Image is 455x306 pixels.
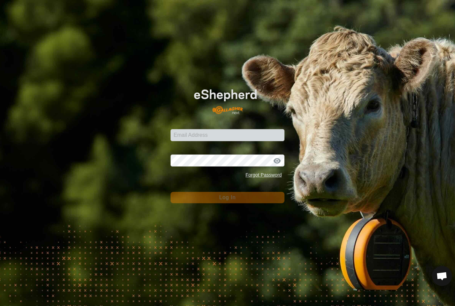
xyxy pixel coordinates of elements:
span: Log In [219,195,235,200]
a: Forgot Password [245,172,282,178]
img: E-shepherd Logo [182,80,273,118]
button: Log In [171,192,284,203]
div: Open chat [432,266,452,286]
input: Email Address [171,129,284,141]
